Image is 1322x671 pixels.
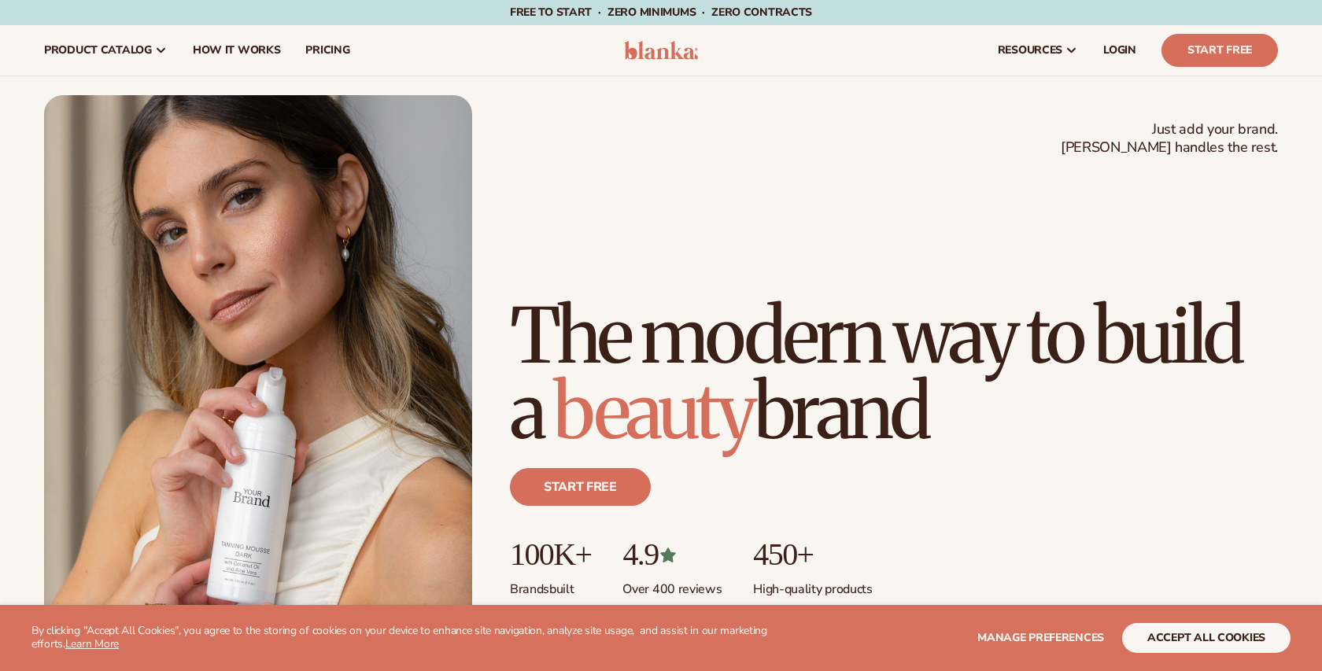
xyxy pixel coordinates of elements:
[998,44,1062,57] span: resources
[624,41,699,60] img: logo
[31,25,180,76] a: product catalog
[44,44,152,57] span: product catalog
[622,572,722,598] p: Over 400 reviews
[753,537,872,572] p: 450+
[977,623,1104,653] button: Manage preferences
[65,636,119,651] a: Learn More
[44,95,472,635] img: Female holding tanning mousse.
[293,25,362,76] a: pricing
[977,630,1104,645] span: Manage preferences
[510,468,651,506] a: Start free
[553,364,753,459] span: beauty
[305,44,349,57] span: pricing
[622,537,722,572] p: 4.9
[180,25,294,76] a: How It Works
[31,625,771,651] p: By clicking "Accept All Cookies", you agree to the storing of cookies on your device to enhance s...
[510,537,591,572] p: 100K+
[1161,34,1278,67] a: Start Free
[985,25,1091,76] a: resources
[193,44,281,57] span: How It Works
[1103,44,1136,57] span: LOGIN
[1122,623,1291,653] button: accept all cookies
[510,298,1278,449] h1: The modern way to build a brand
[1061,120,1278,157] span: Just add your brand. [PERSON_NAME] handles the rest.
[1091,25,1149,76] a: LOGIN
[510,572,591,598] p: Brands built
[753,572,872,598] p: High-quality products
[510,5,812,20] span: Free to start · ZERO minimums · ZERO contracts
